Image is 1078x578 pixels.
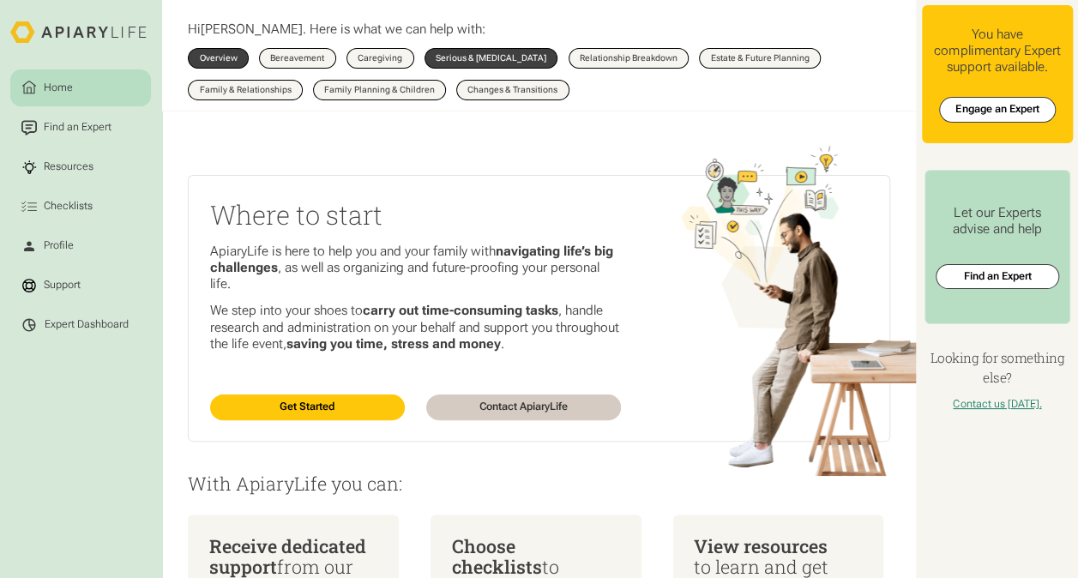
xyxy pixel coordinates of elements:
[41,80,75,95] div: Home
[10,227,151,264] a: Profile
[936,264,1059,290] a: Find an Expert
[188,48,249,69] a: Overview
[436,54,546,63] div: Serious & [MEDICAL_DATA]
[41,160,96,175] div: Resources
[580,54,678,63] div: Relationship Breakdown
[699,48,821,69] a: Estate & Future Planning
[363,303,558,318] strong: carry out time-consuming tasks
[188,21,485,38] p: Hi . Here is what we can help with:
[210,303,621,352] p: We step into your shoes to , handle research and administration on your behalf and support you th...
[41,120,114,135] div: Find an Expert
[45,318,129,331] div: Expert Dashboard
[210,244,613,275] strong: navigating life’s big challenges
[200,86,292,94] div: Family & Relationships
[10,188,151,225] a: Checklists
[569,48,690,69] a: Relationship Breakdown
[932,27,1063,76] div: You have complimentary Expert support available.
[922,348,1073,388] h4: Looking for something else?
[188,80,303,100] a: Family & Relationships
[210,394,405,420] a: Get Started
[936,205,1059,238] div: Let our Experts advise and help
[694,533,828,558] span: View resources
[10,69,151,106] a: Home
[324,86,434,94] div: Family Planning & Children
[10,267,151,304] a: Support
[313,80,446,100] a: Family Planning & Children
[467,86,557,94] div: Changes & Transitions
[41,199,95,214] div: Checklists
[10,148,151,185] a: Resources
[10,306,151,343] a: Expert Dashboard
[939,97,1056,123] a: Engage an Expert
[210,244,621,293] p: ApiaryLife is here to help you and your family with , as well as organizing and future-proofing y...
[259,48,336,69] a: Bereavement
[426,394,621,420] a: Contact ApiaryLife
[286,336,501,352] strong: saving you time, stress and money
[210,197,621,232] h2: Where to start
[346,48,414,69] a: Caregiving
[201,21,303,37] span: [PERSON_NAME]
[953,398,1041,410] a: Contact us [DATE].
[456,80,569,100] a: Changes & Transitions
[425,48,558,69] a: Serious & [MEDICAL_DATA]
[41,278,83,293] div: Support
[10,109,151,146] a: Find an Expert
[711,54,810,63] div: Estate & Future Planning
[358,54,402,63] div: Caregiving
[41,238,76,254] div: Profile
[270,54,324,63] div: Bereavement
[188,473,889,494] p: With ApiaryLife you can:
